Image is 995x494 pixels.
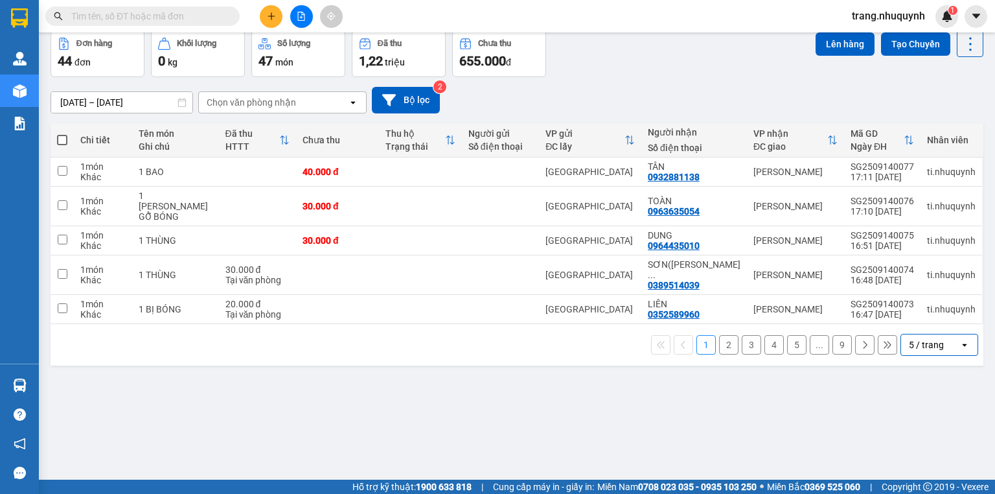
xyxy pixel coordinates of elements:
span: | [481,480,483,494]
button: Tạo Chuyến [881,32,950,56]
span: món [275,57,293,67]
div: [GEOGRAPHIC_DATA] [545,304,635,314]
button: Khối lượng0kg [151,30,245,77]
div: 0389514039 [648,280,700,290]
span: file-add [297,12,306,21]
span: Miền Nam [597,480,757,494]
span: plus [267,12,276,21]
th: Toggle SortBy [844,123,921,158]
div: TÂN [648,161,740,172]
button: ... [810,335,829,355]
div: Số điện thoại [468,141,532,152]
span: | [870,480,872,494]
div: Đã thu [225,128,279,139]
div: Mã GD [851,128,904,139]
div: Khác [80,309,126,320]
div: SƠN(PHƯỚC AN) [648,259,740,280]
th: Toggle SortBy [219,123,296,158]
span: đơn [74,57,91,67]
div: 17:11 [DATE] [851,172,914,182]
div: 0932881138 [648,172,700,182]
button: Đã thu1,22 triệu [352,30,446,77]
div: 1 món [80,230,126,241]
div: [GEOGRAPHIC_DATA] [545,201,635,211]
th: Toggle SortBy [747,123,844,158]
div: 20.000 đ [225,299,290,309]
div: Khác [80,172,126,182]
div: Tên món [139,128,212,139]
div: 1 món [80,196,126,206]
button: file-add [290,5,313,28]
span: caret-down [970,10,982,22]
button: caret-down [965,5,987,28]
div: 17:10 [DATE] [851,206,914,217]
span: question-circle [14,408,26,421]
div: Ghi chú [139,141,212,152]
div: Người gửi [468,128,532,139]
div: Khối lượng [177,39,216,48]
img: warehouse-icon [13,52,27,65]
div: [GEOGRAPHIC_DATA] [545,167,635,177]
button: 2 [719,335,738,355]
div: 30.000 đ [303,235,372,246]
sup: 1 [948,6,957,15]
div: Khác [80,241,126,251]
button: 9 [832,335,852,355]
div: Khác [80,206,126,217]
span: ⚪️ [760,484,764,489]
div: Số điện thoại [648,143,740,153]
button: 3 [742,335,761,355]
div: 16:51 [DATE] [851,241,914,251]
span: triệu [385,57,405,67]
div: Đơn hàng [76,39,112,48]
div: SG2509140074 [851,265,914,275]
div: ti.nhuquynh [927,270,976,280]
sup: 2 [433,80,446,93]
div: ti.nhuquynh [927,304,976,314]
span: Hỗ trợ kỹ thuật: [352,480,472,494]
div: SG2509140076 [851,196,914,206]
div: Nhân viên [927,135,976,145]
div: Thu hộ [385,128,445,139]
div: [GEOGRAPHIC_DATA] [545,235,635,246]
div: VP nhận [753,128,827,139]
span: copyright [923,482,932,491]
div: LIÊN [648,299,740,309]
span: 44 [58,53,72,69]
div: 0963635054 [648,206,700,217]
div: 1 món [80,299,126,309]
div: Chọn văn phòng nhận [207,96,296,109]
div: [PERSON_NAME] [753,270,838,280]
span: notification [14,438,26,450]
button: Đơn hàng44đơn [51,30,144,77]
div: [GEOGRAPHIC_DATA] [545,270,635,280]
button: Số lượng47món [251,30,345,77]
div: Số lượng [277,39,310,48]
span: Cung cấp máy in - giấy in: [493,480,594,494]
div: 1 THÙNG [139,270,212,280]
div: Đã thu [378,39,402,48]
div: 1 món [80,265,126,275]
div: 16:48 [DATE] [851,275,914,285]
div: ti.nhuquynh [927,235,976,246]
img: warehouse-icon [13,84,27,98]
div: 16:47 [DATE] [851,309,914,320]
div: VP gửi [545,128,624,139]
div: 5 / trang [909,338,944,351]
div: Khác [80,275,126,285]
div: 0964435010 [648,241,700,251]
button: Bộ lọc [372,87,440,113]
button: 4 [764,335,784,355]
span: aim [326,12,336,21]
span: Miền Bắc [767,480,860,494]
img: logo-vxr [11,8,28,28]
span: 1,22 [359,53,383,69]
div: HTTT [225,141,279,152]
th: Toggle SortBy [379,123,462,158]
div: [PERSON_NAME] [753,201,838,211]
span: 0 [158,53,165,69]
span: message [14,467,26,479]
button: 5 [787,335,806,355]
div: [PERSON_NAME] [753,235,838,246]
img: icon-new-feature [941,10,953,22]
